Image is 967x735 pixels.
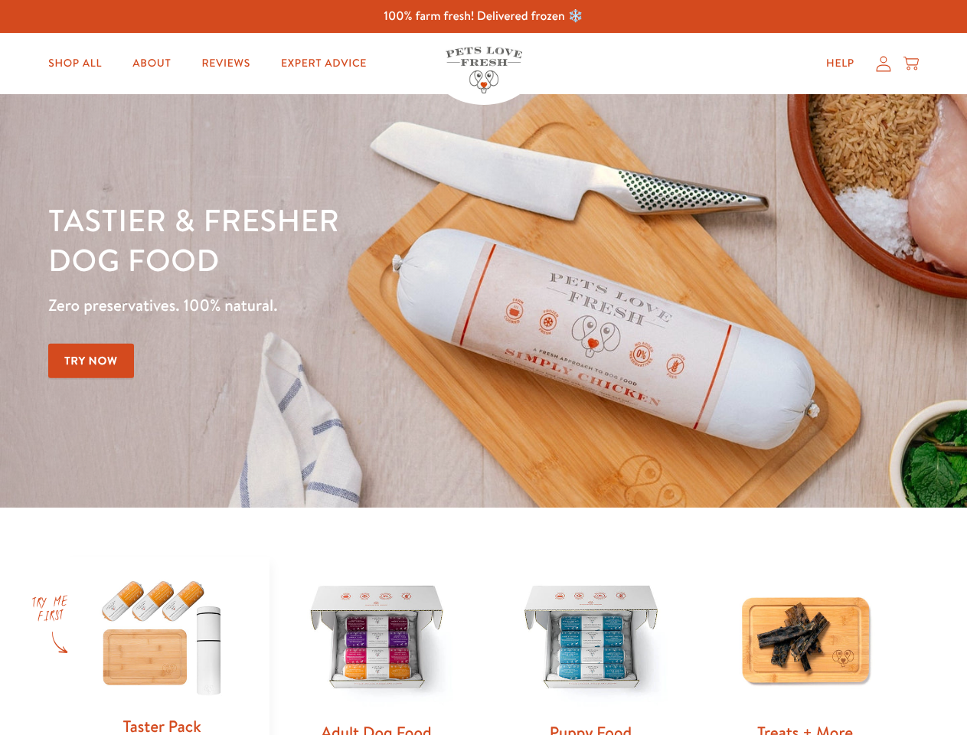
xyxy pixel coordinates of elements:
p: Zero preservatives. 100% natural. [48,292,629,319]
a: About [120,48,183,79]
a: Shop All [36,48,114,79]
a: Reviews [189,48,262,79]
img: Pets Love Fresh [446,47,522,93]
a: Expert Advice [269,48,379,79]
a: Help [814,48,867,79]
h1: Tastier & fresher dog food [48,200,629,279]
a: Try Now [48,344,134,378]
